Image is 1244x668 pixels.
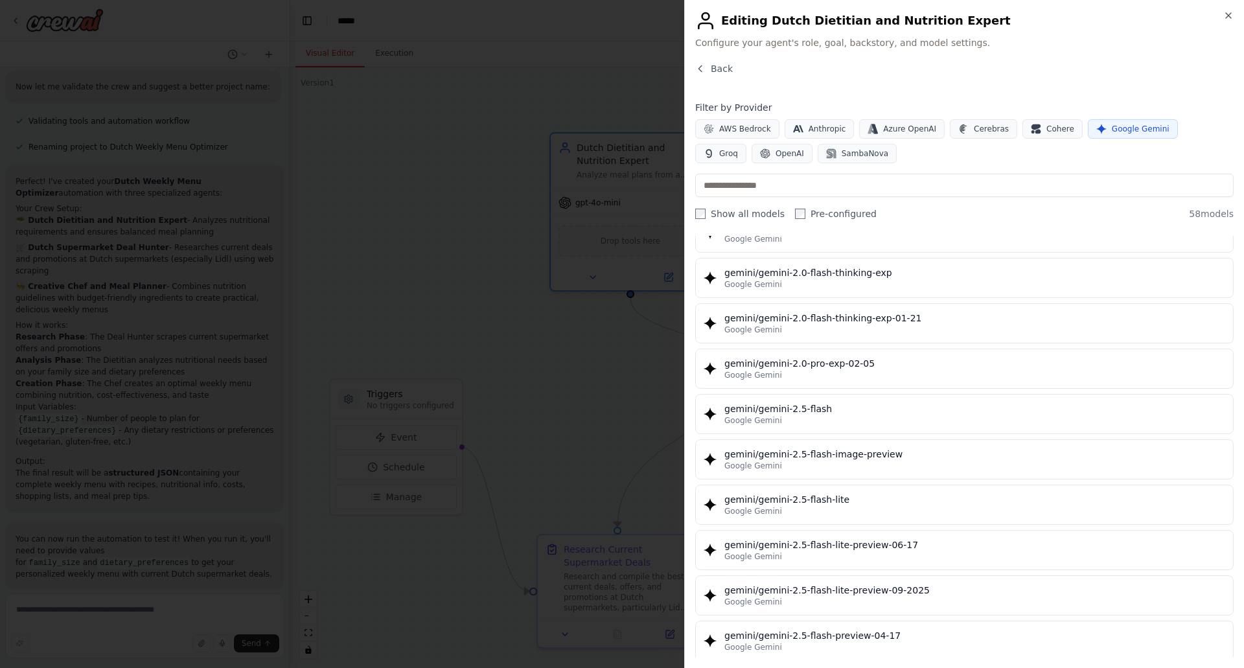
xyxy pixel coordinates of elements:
[695,207,785,220] label: Show all models
[752,144,812,163] button: OpenAI
[711,62,733,75] span: Back
[842,148,888,159] span: SambaNova
[724,538,1225,551] div: gemini/gemini-2.5-flash-lite-preview-06-17
[724,448,1225,461] div: gemini/gemini-2.5-flash-image-preview
[724,266,1225,279] div: gemini/gemini-2.0-flash-thinking-exp
[695,144,746,163] button: Groq
[724,642,782,652] span: Google Gemini
[724,493,1225,506] div: gemini/gemini-2.5-flash-lite
[695,394,1234,434] button: gemini/gemini-2.5-flashGoogle Gemini
[724,551,782,562] span: Google Gemini
[695,258,1234,298] button: gemini/gemini-2.0-flash-thinking-expGoogle Gemini
[695,36,1234,49] span: Configure your agent's role, goal, backstory, and model settings.
[724,357,1225,370] div: gemini/gemini-2.0-pro-exp-02-05
[695,621,1234,661] button: gemini/gemini-2.5-flash-preview-04-17Google Gemini
[724,629,1225,642] div: gemini/gemini-2.5-flash-preview-04-17
[859,119,945,139] button: Azure OpenAI
[1046,124,1074,134] span: Cohere
[809,124,846,134] span: Anthropic
[776,148,804,159] span: OpenAI
[724,312,1225,325] div: gemini/gemini-2.0-flash-thinking-exp-01-21
[695,62,733,75] button: Back
[950,119,1017,139] button: Cerebras
[795,209,805,219] input: Pre-configured
[1189,207,1234,220] span: 58 models
[818,144,897,163] button: SambaNova
[719,148,738,159] span: Groq
[795,207,877,220] label: Pre-configured
[724,415,782,426] span: Google Gemini
[695,439,1234,479] button: gemini/gemini-2.5-flash-image-previewGoogle Gemini
[724,370,782,380] span: Google Gemini
[719,124,771,134] span: AWS Bedrock
[1022,119,1083,139] button: Cohere
[695,485,1234,525] button: gemini/gemini-2.5-flash-liteGoogle Gemini
[1112,124,1169,134] span: Google Gemini
[695,349,1234,389] button: gemini/gemini-2.0-pro-exp-02-05Google Gemini
[724,461,782,471] span: Google Gemini
[724,597,782,607] span: Google Gemini
[695,209,706,219] input: Show all models
[785,119,855,139] button: Anthropic
[695,530,1234,570] button: gemini/gemini-2.5-flash-lite-preview-06-17Google Gemini
[724,325,782,335] span: Google Gemini
[724,402,1225,415] div: gemini/gemini-2.5-flash
[695,101,1234,114] h4: Filter by Provider
[724,234,782,244] span: Google Gemini
[695,303,1234,343] button: gemini/gemini-2.0-flash-thinking-exp-01-21Google Gemini
[695,119,779,139] button: AWS Bedrock
[695,575,1234,616] button: gemini/gemini-2.5-flash-lite-preview-09-2025Google Gemini
[974,124,1009,134] span: Cerebras
[1088,119,1178,139] button: Google Gemini
[724,584,1225,597] div: gemini/gemini-2.5-flash-lite-preview-09-2025
[883,124,936,134] span: Azure OpenAI
[724,279,782,290] span: Google Gemini
[695,10,1234,31] h2: Editing Dutch Dietitian and Nutrition Expert
[724,506,782,516] span: Google Gemini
